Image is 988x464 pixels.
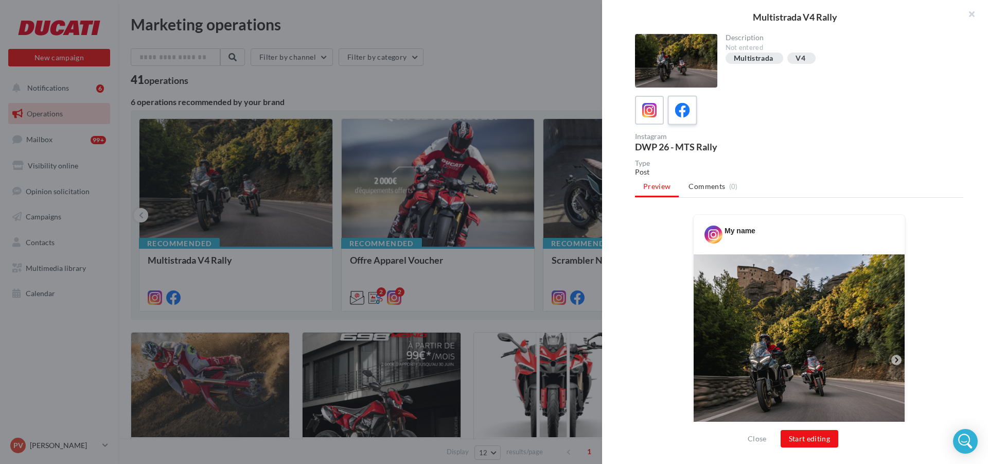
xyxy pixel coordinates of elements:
[744,433,771,445] button: Close
[635,167,963,177] div: Post
[619,12,972,22] div: Multistrada V4 Rally
[726,34,956,41] div: Description
[635,160,963,167] div: Type
[953,429,978,454] div: Open Intercom Messenger
[796,55,805,62] div: V4
[635,133,795,140] div: Instagram
[725,226,755,236] div: My name
[635,142,795,151] div: DWP 26 - MTS Rally
[689,181,725,192] span: Comments
[729,182,738,191] span: (0)
[734,55,773,62] div: Multistrada
[726,43,956,53] div: Not entered
[781,430,839,448] button: Start editing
